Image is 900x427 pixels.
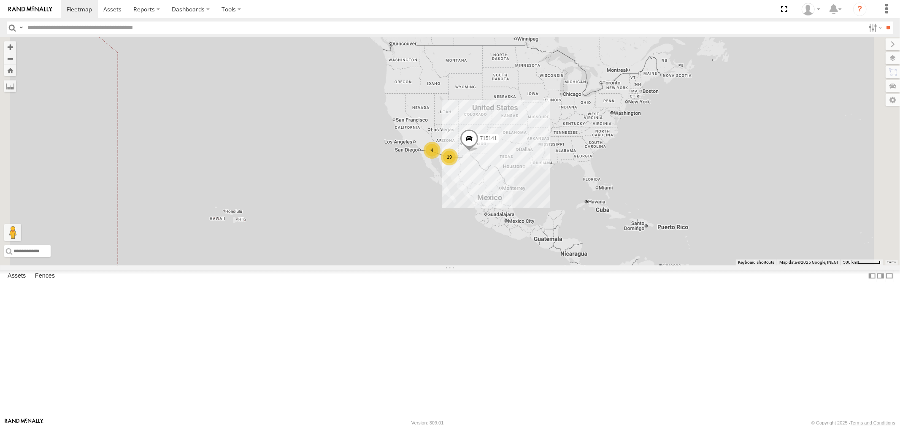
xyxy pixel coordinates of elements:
[441,149,458,165] div: 19
[876,270,885,282] label: Dock Summary Table to the Right
[4,224,21,241] button: Drag Pegman onto the map to open Street View
[3,270,30,282] label: Assets
[5,419,43,427] a: Visit our Website
[853,3,867,16] i: ?
[799,3,823,16] div: Jason Ham
[738,259,774,265] button: Keyboard shortcuts
[868,270,876,282] label: Dock Summary Table to the Left
[886,94,900,106] label: Map Settings
[411,420,443,425] div: Version: 309.01
[841,259,883,265] button: Map Scale: 500 km per 51 pixels
[851,420,895,425] a: Terms and Conditions
[779,260,838,265] span: Map data ©2025 Google, INEGI
[4,65,16,76] button: Zoom Home
[31,270,59,282] label: Fences
[885,270,894,282] label: Hide Summary Table
[811,420,895,425] div: © Copyright 2025 -
[4,41,16,53] button: Zoom in
[8,6,52,12] img: rand-logo.svg
[4,80,16,92] label: Measure
[480,135,497,141] span: 715141
[887,261,896,264] a: Terms (opens in new tab)
[865,22,884,34] label: Search Filter Options
[424,142,441,159] div: 4
[843,260,857,265] span: 500 km
[18,22,24,34] label: Search Query
[4,53,16,65] button: Zoom out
